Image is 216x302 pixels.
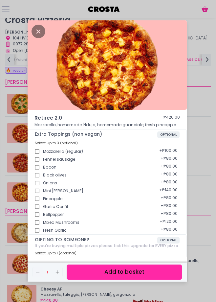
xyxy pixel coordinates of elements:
[159,161,180,173] div: + ₱80.00
[28,20,187,110] img: Retiree 2.0
[157,185,180,197] div: + ₱140.00
[163,114,180,122] div: ₱420.00
[159,177,180,189] div: + ₱80.00
[34,122,180,128] p: Mozzarella, homemade 'Nduja, homemade guanciale, fresh pineapple
[159,169,180,181] div: + ₱80.00
[160,256,180,267] div: + ₱10.00
[34,114,143,122] span: Retiree 2.0
[67,265,182,279] button: Add to basket
[159,224,180,236] div: + ₱80.00
[32,28,45,34] button: Close
[159,201,180,213] div: + ₱80.00
[35,140,78,146] span: Select up to 3 (optional)
[157,131,180,138] span: OPTIONAL
[35,250,76,256] span: Select up to 1 (optional)
[159,193,180,205] div: + ₱80.00
[159,153,180,165] div: + ₱80.00
[157,146,180,157] div: + ₱100.00
[35,131,157,137] span: Extra Toppings (non vegan)
[157,237,180,244] span: OPTIONAL
[159,209,180,221] div: + ₱80.00
[35,237,157,243] span: GIFTING TO SOMEONE?
[158,217,180,228] div: + ₱120.00
[35,244,180,248] div: If you're buying multiple pizzas please tick this upgrade for EVERY pizza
